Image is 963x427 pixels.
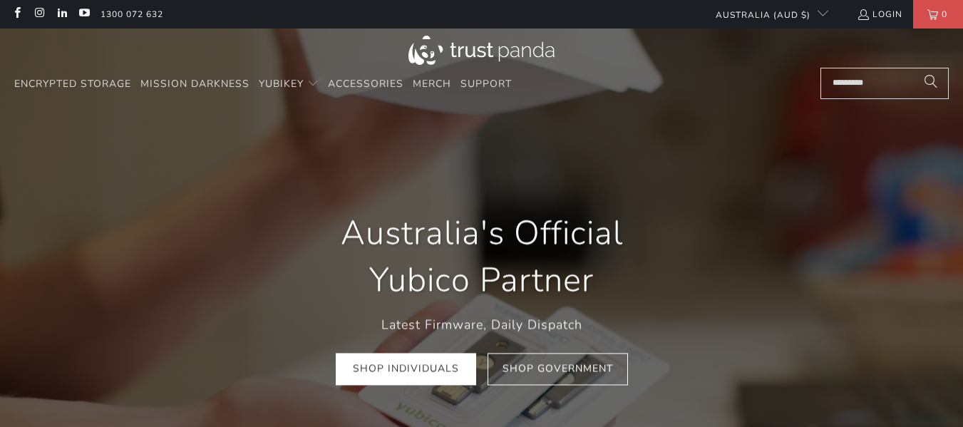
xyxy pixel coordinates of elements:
span: Encrypted Storage [14,77,131,91]
span: Mission Darkness [140,77,249,91]
span: YubiKey [259,77,304,91]
summary: YubiKey [259,68,319,101]
a: Trust Panda Australia on Facebook [11,9,23,20]
a: Merch [413,68,451,101]
a: Trust Panda Australia on YouTube [78,9,90,20]
nav: Translation missing: en.navigation.header.main_nav [14,68,512,101]
a: Mission Darkness [140,68,249,101]
span: Support [460,77,512,91]
a: Shop Government [488,353,628,385]
input: Search... [820,68,949,99]
a: Trust Panda Australia on Instagram [33,9,45,20]
button: Search [913,68,949,99]
img: Trust Panda Australia [408,36,555,65]
a: Shop Individuals [336,353,476,385]
a: Support [460,68,512,101]
a: Accessories [328,68,403,101]
a: Encrypted Storage [14,68,131,101]
a: Login [857,6,902,22]
span: Accessories [328,77,403,91]
a: 1300 072 632 [101,6,163,22]
span: Merch [413,77,451,91]
iframe: Button to launch messaging window [906,370,952,416]
a: Trust Panda Australia on LinkedIn [56,9,68,20]
p: Latest Firmware, Daily Dispatch [298,314,666,335]
iframe: Close message [818,336,846,364]
h1: Australia's Official Yubico Partner [298,210,666,304]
